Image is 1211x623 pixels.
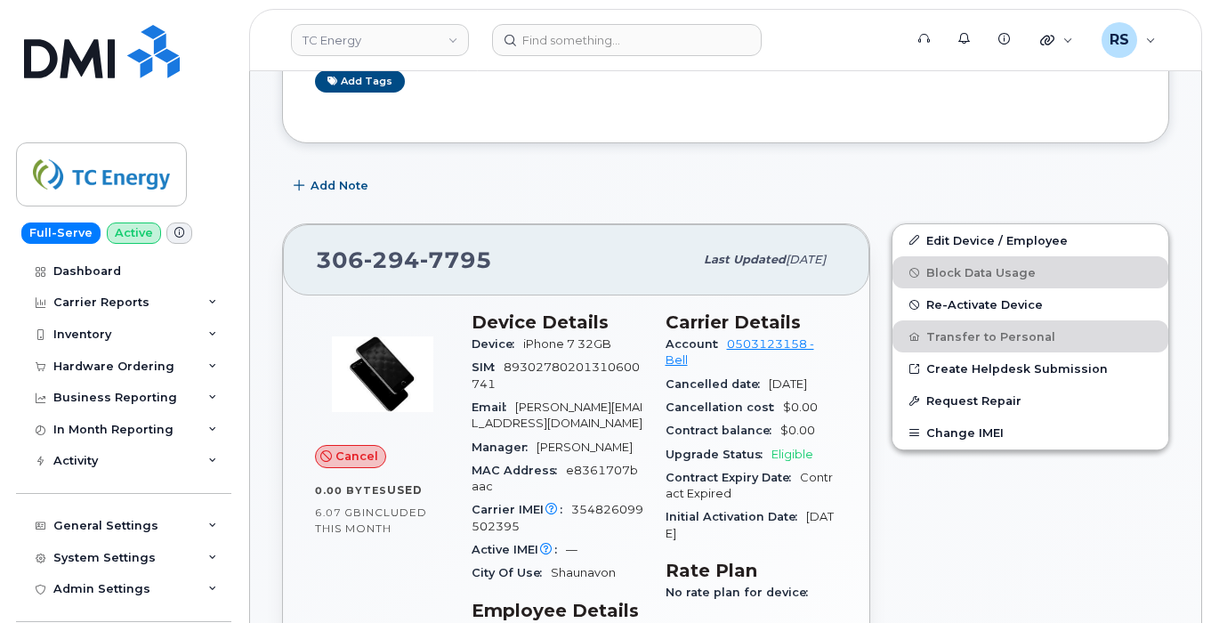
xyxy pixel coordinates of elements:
[420,247,492,273] span: 7795
[472,600,644,621] h3: Employee Details
[472,311,644,333] h3: Device Details
[666,311,838,333] h3: Carrier Details
[783,400,818,414] span: $0.00
[892,417,1168,449] button: Change IMEI
[769,377,807,391] span: [DATE]
[704,253,786,266] span: Last updated
[666,400,783,414] span: Cancellation cost
[335,448,378,465] span: Cancel
[551,566,616,579] span: Shaunavon
[315,506,362,519] span: 6.07 GB
[315,506,427,535] span: included this month
[1134,546,1198,610] iframe: Messenger Launcher
[492,24,762,56] input: Find something...
[780,424,815,437] span: $0.00
[666,424,780,437] span: Contract balance
[892,384,1168,417] button: Request Repair
[311,177,368,194] span: Add Note
[472,360,640,390] span: 89302780201310600741
[472,503,571,516] span: Carrier IMEI
[786,253,826,266] span: [DATE]
[472,360,504,374] span: SIM
[282,170,383,202] button: Add Note
[666,586,817,599] span: No rate plan for device
[472,337,523,351] span: Device
[892,352,1168,384] a: Create Helpdesk Submission
[472,400,642,430] span: [PERSON_NAME][EMAIL_ADDRESS][DOMAIN_NAME]
[387,483,423,497] span: used
[666,377,769,391] span: Cancelled date
[926,298,1043,311] span: Re-Activate Device
[472,464,566,477] span: MAC Address
[1089,22,1168,58] div: Randy Sayres
[666,471,800,484] span: Contract Expiry Date
[666,337,727,351] span: Account
[523,337,611,351] span: iPhone 7 32GB
[537,441,633,454] span: [PERSON_NAME]
[666,560,838,581] h3: Rate Plan
[771,448,813,461] span: Eligible
[892,224,1168,256] a: Edit Device / Employee
[566,543,577,556] span: —
[329,320,436,427] img: image20231002-3703462-p7zgru.jpeg
[666,510,834,539] span: [DATE]
[315,70,405,93] a: Add tags
[892,320,1168,352] button: Transfer to Personal
[291,24,469,56] a: TC Energy
[666,448,771,461] span: Upgrade Status
[315,484,387,497] span: 0.00 Bytes
[666,337,814,367] a: 0503123158 - Bell
[892,288,1168,320] button: Re-Activate Device
[472,503,643,532] span: 354826099502395
[472,543,566,556] span: Active IMEI
[472,566,551,579] span: City Of Use
[892,256,1168,288] button: Block Data Usage
[364,247,420,273] span: 294
[666,510,806,523] span: Initial Activation Date
[1028,22,1086,58] div: Quicklinks
[472,441,537,454] span: Manager
[472,400,515,414] span: Email
[1110,29,1129,51] span: RS
[316,247,492,273] span: 306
